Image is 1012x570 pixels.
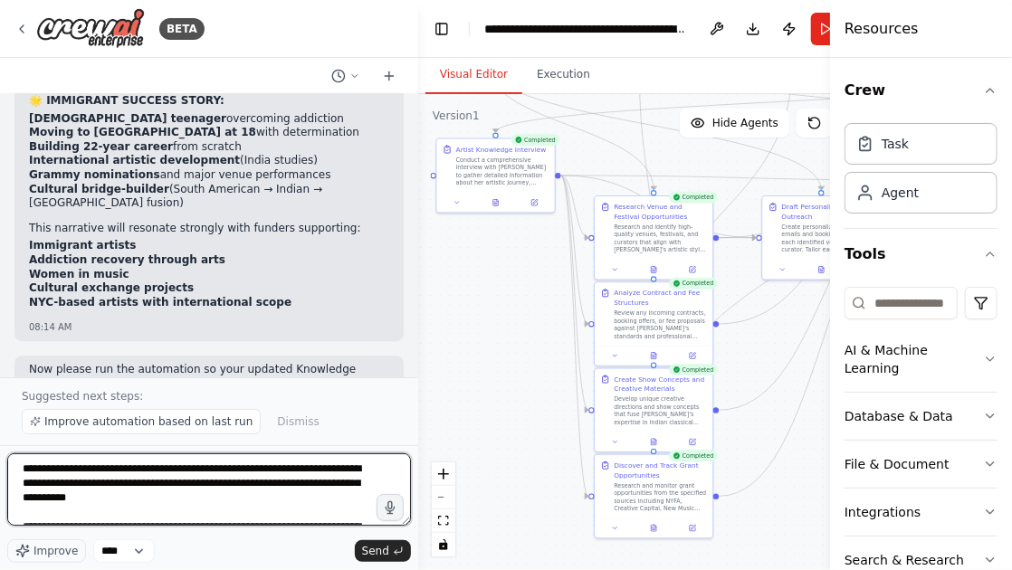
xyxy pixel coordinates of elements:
[484,20,688,38] nav: breadcrumb
[761,195,881,280] div: CompletedDraft Personalized Booking OutreachCreate personalized outreach emails and booking pitch...
[561,171,929,185] g: Edge from 8b56d36f-64cc-41ec-8fd9-930e3a2db5fe to 3c2cb75a-f833-4c8b-b1fc-f2aede8c03b8
[845,327,998,392] button: AI & Machine Learning
[845,65,998,116] button: Crew
[719,233,756,242] g: Edge from 25a35364-85d4-4ade-9f47-7ef8f70a994f to 1c7d6ab5-8a34-48de-b8d9-b6e704290c5f
[719,176,929,328] g: Edge from f9a2dcb5-0e75-437c-836c-65f2078dea0a to 3c2cb75a-f833-4c8b-b1fc-f2aede8c03b8
[845,18,919,40] h4: Resources
[29,168,389,183] li: and major venue performances
[614,395,707,426] div: Develop unique creative directions and show concepts that fuse [PERSON_NAME]'s expertise in India...
[614,202,707,221] div: Research Venue and Festival Opportunities
[882,135,909,153] div: Task
[676,522,709,534] button: Open in side panel
[29,168,160,181] strong: Grammy nominations
[432,509,455,533] button: fit view
[375,65,404,87] button: Start a new chat
[669,278,718,290] div: Completed
[676,264,709,276] button: Open in side panel
[29,281,194,294] strong: Cultural exchange projects
[29,320,389,334] div: 08:14 AM
[432,462,455,556] div: React Flow controls
[782,202,875,221] div: Draft Personalized Booking Outreach
[29,126,256,138] strong: Moving to [GEOGRAPHIC_DATA] at 18
[712,116,778,130] span: Hide Agents
[614,481,707,512] div: Research and monitor grant opportunities from the specified sources including NYFA, Creative Capi...
[882,184,919,202] div: Agent
[355,540,411,562] button: Send
[801,264,842,276] button: View output
[29,239,137,252] strong: Immigrant artists
[511,134,559,146] div: Completed
[845,489,998,536] button: Integrations
[719,176,929,415] g: Edge from fe700609-358a-46ff-9b85-ddb1c58bc624 to 3c2cb75a-f833-4c8b-b1fc-f2aede8c03b8
[29,268,129,280] strong: Women in music
[614,223,707,254] div: Research and identify high-quality venues, festivals, and curators that align with [PERSON_NAME]'...
[29,183,389,211] li: (South American → Indian → [GEOGRAPHIC_DATA] fusion)
[561,171,589,329] g: Edge from 8b56d36f-64cc-41ec-8fd9-930e3a2db5fe to f9a2dcb5-0e75-437c-836c-65f2078dea0a
[594,195,713,280] div: CompletedResearch Venue and Festival OpportunitiesResearch and identify high-quality venues, fest...
[432,462,455,486] button: zoom in
[669,451,718,462] div: Completed
[29,154,389,168] li: (India studies)
[29,94,224,107] strong: 🌟 IMMIGRANT SUCCESS STORY:
[634,522,674,534] button: View output
[29,363,389,419] p: Now please run the automation so your updated Knowledge Keeper can inform all the research, and y...
[22,389,396,404] p: Suggested next steps:
[432,533,455,556] button: toggle interactivity
[649,62,797,363] g: Edge from 15924fe2-d5cc-4d75-b5dc-b636738e3b8a to fe700609-358a-46ff-9b85-ddb1c58bc624
[277,414,319,429] span: Dismiss
[29,140,173,153] strong: Building 22-year career
[634,264,674,276] button: View output
[634,436,674,448] button: View output
[635,62,658,277] g: Edge from a684d29f-eff8-4f70-b315-b60017af490c to f9a2dcb5-0e75-437c-836c-65f2078dea0a
[429,16,454,42] button: Hide left sidebar
[159,18,205,40] div: BETA
[518,197,550,209] button: Open in side panel
[29,126,389,140] li: with determination
[436,138,556,213] div: CompletedArtist Knowledge InterviewConduct a comprehensive interview with [PERSON_NAME] to gather...
[362,544,389,558] span: Send
[680,109,789,138] button: Hide Agents
[29,183,169,195] strong: Cultural bridge-builder
[676,350,709,362] button: Open in side panel
[669,364,718,375] div: Completed
[845,116,998,228] div: Crew
[482,62,659,191] g: Edge from 55171cee-e7e5-4947-a38c-df495d0258c5 to 25a35364-85d4-4ade-9f47-7ef8f70a994f
[7,539,86,563] button: Improve
[22,409,261,434] button: Improve automation based on last run
[29,253,225,266] strong: Addiction recovery through arts
[456,157,549,187] div: Conduct a comprehensive interview with [PERSON_NAME] to gather detailed information about her art...
[29,296,291,309] strong: NYC-based artists with international scope
[614,289,707,308] div: Analyze Contract and Fee Structures
[614,461,707,480] div: Discover and Track Grant Opportunities
[845,229,998,280] button: Tools
[634,350,674,362] button: View output
[561,171,589,242] g: Edge from 8b56d36f-64cc-41ec-8fd9-930e3a2db5fe to 25a35364-85d4-4ade-9f47-7ef8f70a994f
[482,62,826,191] g: Edge from 55171cee-e7e5-4947-a38c-df495d0258c5 to 1c7d6ab5-8a34-48de-b8d9-b6e704290c5f
[594,368,713,453] div: CompletedCreate Show Concepts and Creative MaterialsDevelop unique creative directions and show c...
[614,309,707,340] div: Review any incoming contracts, booking offers, or fee proposals against [PERSON_NAME]'s standards...
[614,375,707,394] div: Create Show Concepts and Creative Materials
[845,393,998,440] button: Database & Data
[719,176,929,501] g: Edge from 1d9e3bd1-e306-489b-889a-b845a60e77b3 to 3c2cb75a-f833-4c8b-b1fc-f2aede8c03b8
[475,197,516,209] button: View output
[719,176,929,242] g: Edge from 25a35364-85d4-4ade-9f47-7ef8f70a994f to 3c2cb75a-f833-4c8b-b1fc-f2aede8c03b8
[377,494,404,521] button: Click to speak your automation idea
[29,222,389,236] p: This narrative will resonate strongly with funders supporting:
[594,281,713,366] div: CompletedAnalyze Contract and Fee StructuresReview any incoming contracts, booking offers, or fee...
[669,192,718,204] div: Completed
[324,65,368,87] button: Switch to previous chat
[782,223,875,254] div: Create personalized outreach emails and booking pitches for each identified venue or curator. Tai...
[561,171,589,501] g: Edge from 8b56d36f-64cc-41ec-8fd9-930e3a2db5fe to 1d9e3bd1-e306-489b-889a-b845a60e77b3
[845,441,998,488] button: File & Document
[432,486,455,509] button: zoom out
[676,436,709,448] button: Open in side panel
[456,145,547,155] div: Artist Knowledge Interview
[433,109,480,123] div: Version 1
[29,112,389,127] li: overcoming addiction
[29,140,389,155] li: from scratch
[268,409,328,434] button: Dismiss
[29,112,226,125] strong: [DEMOGRAPHIC_DATA] teenager
[44,414,253,429] span: Improve automation based on last run
[425,56,522,94] button: Visual Editor
[33,544,78,558] span: Improve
